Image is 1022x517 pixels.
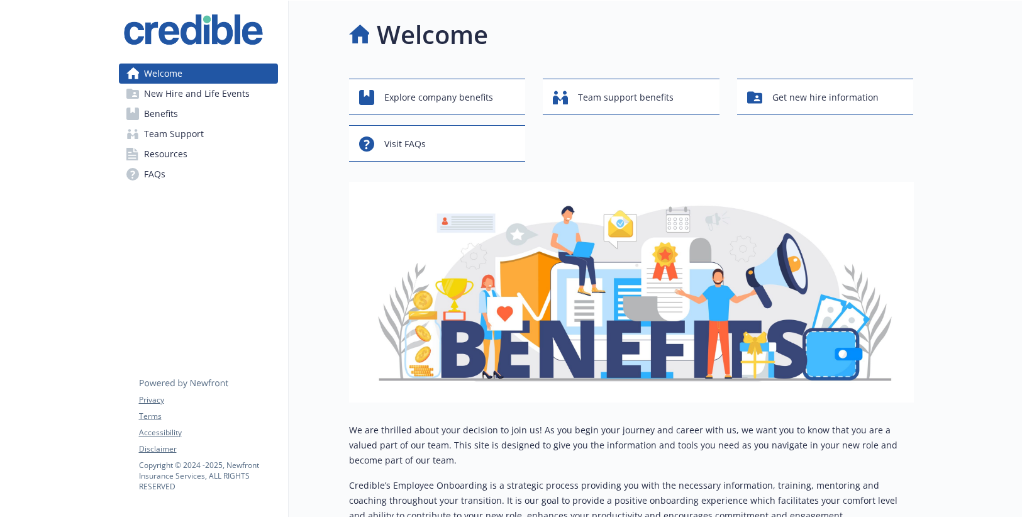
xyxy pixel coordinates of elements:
[144,164,165,184] span: FAQs
[119,124,278,144] a: Team Support
[384,132,426,156] span: Visit FAQs
[543,79,719,115] button: Team support benefits
[119,64,278,84] a: Welcome
[349,182,914,403] img: overview page banner
[578,86,674,109] span: Team support benefits
[119,104,278,124] a: Benefits
[772,86,879,109] span: Get new hire information
[377,16,488,53] h1: Welcome
[119,164,278,184] a: FAQs
[737,79,914,115] button: Get new hire information
[139,460,277,492] p: Copyright © 2024 - 2025 , Newfront Insurance Services, ALL RIGHTS RESERVED
[119,84,278,104] a: New Hire and Life Events
[144,84,250,104] span: New Hire and Life Events
[144,64,182,84] span: Welcome
[119,144,278,164] a: Resources
[139,443,277,455] a: Disclaimer
[139,411,277,422] a: Terms
[349,423,914,468] p: We are thrilled about your decision to join us! As you begin your journey and career with us, we ...
[144,124,204,144] span: Team Support
[384,86,493,109] span: Explore company benefits
[144,144,187,164] span: Resources
[139,427,277,438] a: Accessibility
[349,79,526,115] button: Explore company benefits
[144,104,178,124] span: Benefits
[349,125,526,162] button: Visit FAQs
[139,394,277,406] a: Privacy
